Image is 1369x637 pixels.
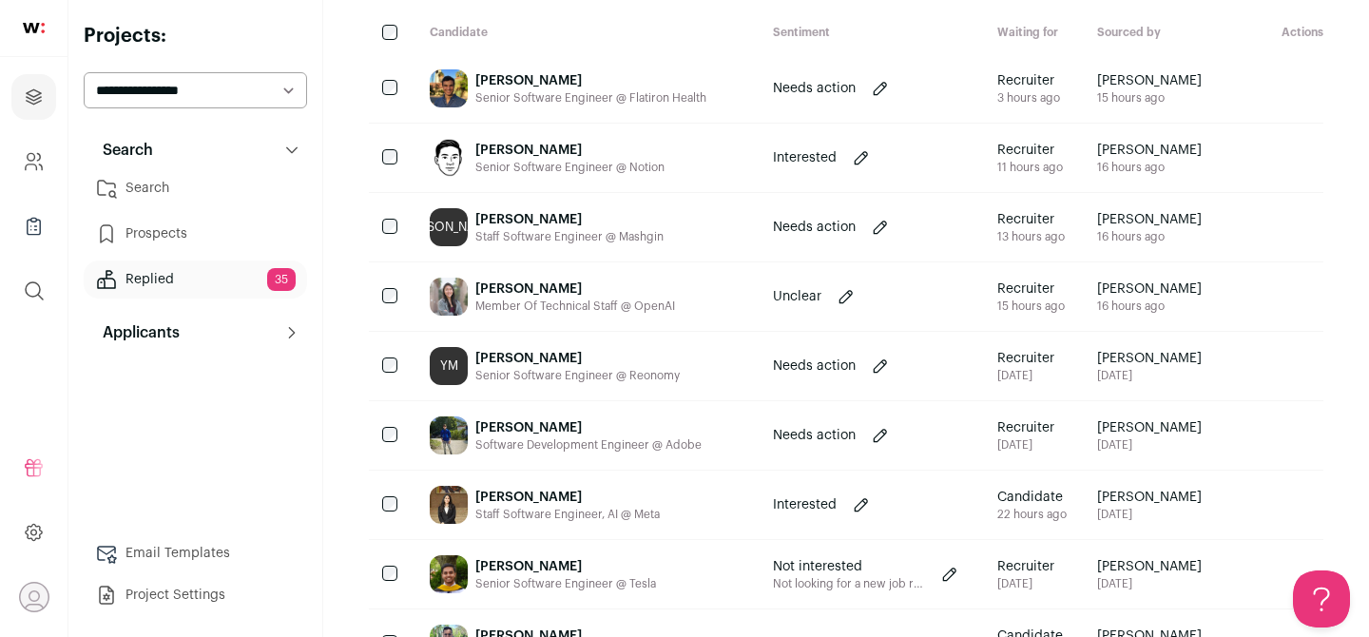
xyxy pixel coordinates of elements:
[1097,507,1202,522] span: [DATE]
[997,437,1054,453] div: [DATE]
[23,23,45,33] img: wellfound-shorthand-0d5821cbd27db2630d0214b213865d53afaa358527fdda9d0ea32b1df1b89c2c.svg
[84,314,307,352] button: Applicants
[475,437,702,453] div: Software Development Engineer @ Adobe
[997,349,1054,368] span: Recruiter
[1097,557,1202,576] span: [PERSON_NAME]
[997,71,1060,90] span: Recruiter
[997,488,1067,507] span: Candidate
[475,368,680,383] div: Senior Software Engineer @ Reonomy
[1097,488,1202,507] span: [PERSON_NAME]
[773,576,925,591] p: Not looking for a new job right now
[997,576,1054,591] div: [DATE]
[997,229,1065,244] div: 13 hours ago
[997,280,1065,299] span: Recruiter
[475,576,656,591] div: Senior Software Engineer @ Tesla
[758,25,982,43] div: Sentiment
[1217,25,1323,43] div: Actions
[475,418,702,437] div: [PERSON_NAME]
[475,488,660,507] div: [PERSON_NAME]
[997,141,1063,160] span: Recruiter
[1097,576,1202,591] span: [DATE]
[430,555,468,593] img: 41bcc71fcd645059dc2feaf35ce0f7a3c913ec73424cf7aeed3570f9fed9157b.jpg
[267,268,296,291] span: 35
[475,71,706,90] div: [PERSON_NAME]
[773,218,856,237] p: Needs action
[475,299,675,314] div: Member Of Technical Staff @ OpenAI
[430,69,468,107] img: 5aacded2775a05e449f8b871cfeec4ad2be071aaba09de9c6daf864bc8bb10ac
[1097,160,1202,175] span: 16 hours ago
[475,507,660,522] div: Staff Software Engineer, AI @ Meta
[415,25,758,43] div: Candidate
[84,534,307,572] a: Email Templates
[1293,570,1350,627] iframe: Help Scout Beacon - Open
[997,90,1060,106] div: 3 hours ago
[773,357,856,376] p: Needs action
[1097,90,1202,106] span: 15 hours ago
[773,148,837,167] p: Interested
[430,486,468,524] img: 6d68d402d1d434ca702347387e789fd5e8798763a9ae0d19462b466125d8a24c.jpg
[1097,368,1202,383] span: [DATE]
[997,507,1067,522] div: 22 hours ago
[1097,349,1202,368] span: [PERSON_NAME]
[1097,71,1202,90] span: [PERSON_NAME]
[475,349,680,368] div: [PERSON_NAME]
[475,141,665,160] div: [PERSON_NAME]
[475,90,706,106] div: Senior Software Engineer @ Flatiron Health
[84,576,307,614] a: Project Settings
[84,215,307,253] a: Prospects
[1097,437,1202,453] span: [DATE]
[1082,25,1217,43] div: Sourced by
[430,278,468,316] img: ca6f8db8cba13ac7290b7f7043e0f1f2268d0dad6fbd84df56c94a00ab71ba40.jpg
[997,299,1065,314] div: 15 hours ago
[475,160,665,175] div: Senior Software Engineer @ Notion
[773,287,821,306] p: Unclear
[475,280,675,299] div: [PERSON_NAME]
[430,208,468,246] div: [PERSON_NAME]
[430,347,468,385] div: YM
[1097,299,1202,314] span: 16 hours ago
[982,25,1082,43] div: Waiting for
[430,416,468,454] img: 01d87449c0a719be0188c8819713345eb2971d527c8de5e0e78e623cef462c2f.jpg
[11,203,56,249] a: Company Lists
[84,131,307,169] button: Search
[1097,141,1202,160] span: [PERSON_NAME]
[19,582,49,612] button: Open dropdown
[997,160,1063,175] div: 11 hours ago
[475,557,656,576] div: [PERSON_NAME]
[773,557,925,576] p: Not interested
[91,139,153,162] p: Search
[84,23,307,49] h2: Projects:
[997,368,1054,383] div: [DATE]
[1097,418,1202,437] span: [PERSON_NAME]
[11,74,56,120] a: Projects
[84,169,307,207] a: Search
[773,79,856,98] p: Needs action
[475,229,664,244] div: Staff Software Engineer @ Mashgin
[1097,280,1202,299] span: [PERSON_NAME]
[997,210,1065,229] span: Recruiter
[84,261,307,299] a: Replied35
[997,557,1054,576] span: Recruiter
[430,139,468,177] img: 265c598ab5f914b9d68885a26edecfa4b7941505870070d16c3e063029454ae0.jpg
[773,426,856,445] p: Needs action
[997,418,1054,437] span: Recruiter
[1097,229,1202,244] span: 16 hours ago
[91,321,180,344] p: Applicants
[773,495,837,514] p: Interested
[1097,210,1202,229] span: [PERSON_NAME]
[11,139,56,184] a: Company and ATS Settings
[475,210,664,229] div: [PERSON_NAME]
